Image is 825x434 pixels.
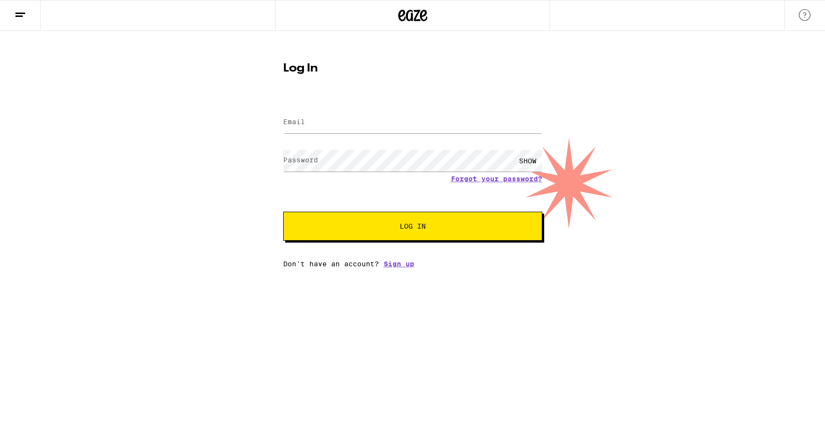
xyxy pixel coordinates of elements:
[513,150,542,172] div: SHOW
[283,63,542,74] h1: Log In
[283,112,542,133] input: Email
[451,175,542,183] a: Forgot your password?
[283,260,542,268] div: Don't have an account?
[283,212,542,241] button: Log In
[283,156,318,164] label: Password
[384,260,414,268] a: Sign up
[400,223,426,230] span: Log In
[283,118,305,126] label: Email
